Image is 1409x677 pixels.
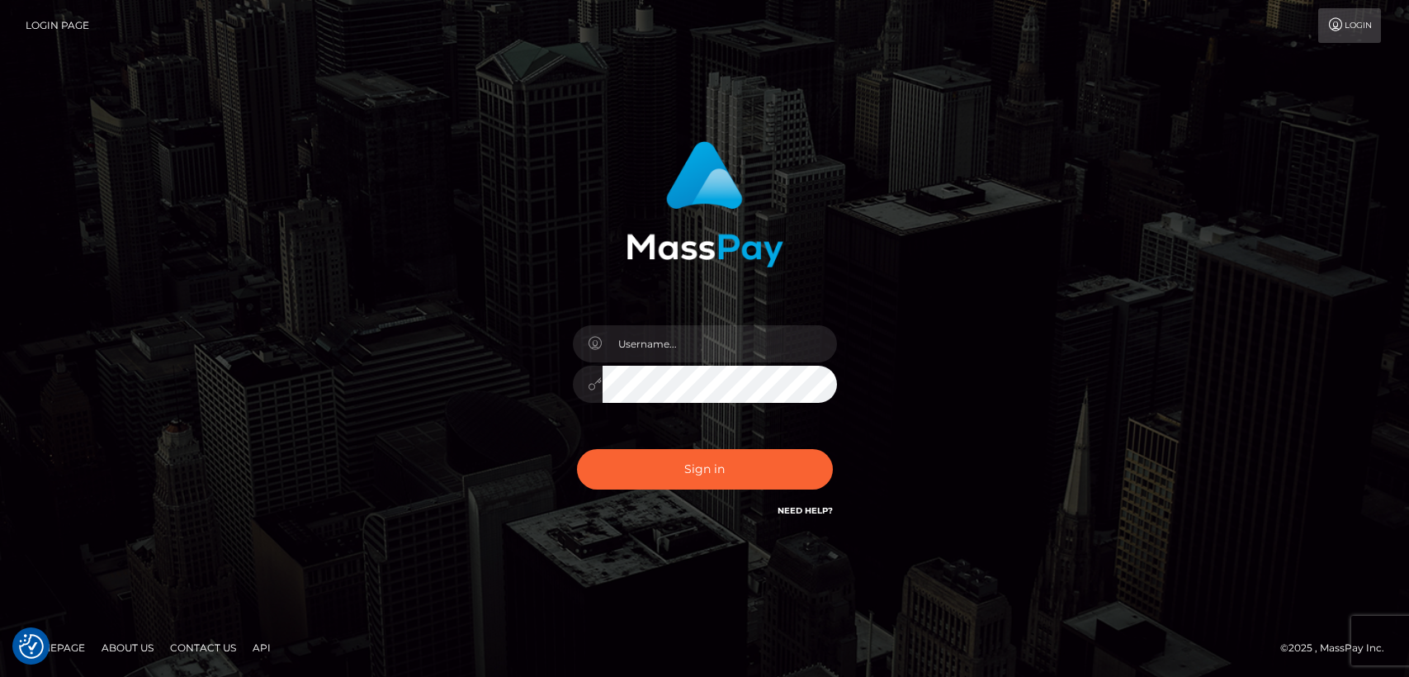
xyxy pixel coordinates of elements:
img: MassPay Login [626,141,783,267]
a: Contact Us [163,635,243,660]
input: Username... [603,325,837,362]
a: Need Help? [778,505,833,516]
div: © 2025 , MassPay Inc. [1280,639,1397,657]
a: Homepage [18,635,92,660]
a: Login Page [26,8,89,43]
a: Login [1318,8,1381,43]
a: About Us [95,635,160,660]
button: Consent Preferences [19,634,44,659]
button: Sign in [577,449,833,490]
img: Revisit consent button [19,634,44,659]
a: API [246,635,277,660]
